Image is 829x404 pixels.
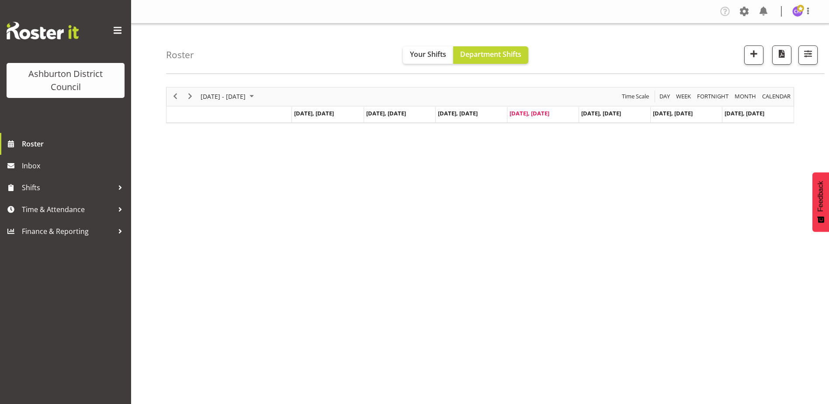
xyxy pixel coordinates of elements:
button: Your Shifts [403,46,453,64]
span: Feedback [817,181,825,212]
span: Your Shifts [410,49,446,59]
span: Roster [22,137,127,150]
button: Add a new shift [744,45,763,65]
div: Ashburton District Council [15,67,116,94]
span: Inbox [22,159,127,172]
button: Filter Shifts [798,45,818,65]
span: Time & Attendance [22,203,114,216]
button: Feedback - Show survey [812,172,829,232]
img: Rosterit website logo [7,22,79,39]
span: Shifts [22,181,114,194]
span: Department Shifts [460,49,521,59]
img: chalotter-hydes5348.jpg [792,6,803,17]
h4: Roster [166,50,194,60]
button: Download a PDF of the roster according to the set date range. [772,45,791,65]
button: Department Shifts [453,46,528,64]
span: Finance & Reporting [22,225,114,238]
